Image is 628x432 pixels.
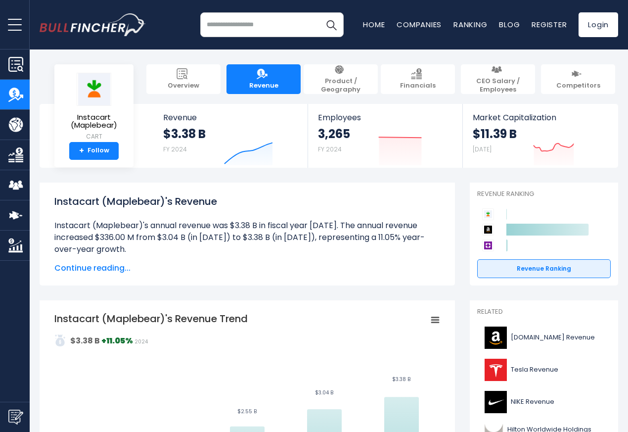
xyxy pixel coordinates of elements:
[163,126,206,142] strong: $3.38 B
[477,356,611,384] a: Tesla Revenue
[499,19,520,30] a: Blog
[453,19,487,30] a: Ranking
[473,145,492,153] small: [DATE]
[226,64,301,94] a: Revenue
[163,113,298,122] span: Revenue
[153,104,308,168] a: Revenue $3.38 B FY 2024
[62,113,126,130] span: Instacart (Maplebear)
[473,113,607,122] span: Market Capitalization
[483,359,508,381] img: TSLA logo
[482,224,494,236] img: Amazon.com competitors logo
[392,376,410,383] text: $3.38 B
[62,72,126,142] a: Instacart (Maplebear) CART
[477,324,611,351] a: [DOMAIN_NAME] Revenue
[70,335,100,346] strong: $3.38 B
[477,190,611,198] p: Revenue Ranking
[40,13,146,36] img: bullfincher logo
[62,132,126,141] small: CART
[237,408,257,415] text: $2.55 B
[315,389,333,396] text: $3.04 B
[40,13,146,36] a: Go to homepage
[163,145,187,153] small: FY 2024
[482,208,494,220] img: Instacart (Maplebear) competitors logo
[54,335,66,346] img: addasd
[363,19,385,30] a: Home
[477,308,611,316] p: Related
[308,104,462,168] a: Employees 3,265 FY 2024
[249,82,278,90] span: Revenue
[579,12,618,37] a: Login
[101,335,133,346] strong: +11.05%
[168,82,199,90] span: Overview
[54,312,248,326] tspan: Instacart (Maplebear)'s Revenue Trend
[318,113,452,122] span: Employees
[304,64,378,94] a: Product / Geography
[135,338,148,345] span: 2024
[54,262,440,274] span: Continue reading...
[477,388,611,416] a: NIKE Revenue
[483,391,508,413] img: NKE logo
[146,64,221,94] a: Overview
[54,194,440,209] h1: Instacart (Maplebear)'s Revenue
[477,259,611,278] a: Revenue Ranking
[319,12,344,37] button: Search
[482,240,494,251] img: Wayfair competitors logo
[461,64,535,94] a: CEO Salary / Employees
[400,82,436,90] span: Financials
[318,145,342,153] small: FY 2024
[466,77,530,94] span: CEO Salary / Employees
[69,142,119,160] a: +Follow
[381,64,455,94] a: Financials
[397,19,442,30] a: Companies
[483,327,508,349] img: AMZN logo
[309,77,373,94] span: Product / Geography
[54,220,440,255] li: Instacart (Maplebear)'s annual revenue was $3.38 B in fiscal year [DATE]. The annual revenue incr...
[463,104,617,168] a: Market Capitalization $11.39 B [DATE]
[556,82,600,90] span: Competitors
[79,146,84,155] strong: +
[541,64,615,94] a: Competitors
[532,19,567,30] a: Register
[473,126,517,142] strong: $11.39 B
[318,126,350,142] strong: 3,265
